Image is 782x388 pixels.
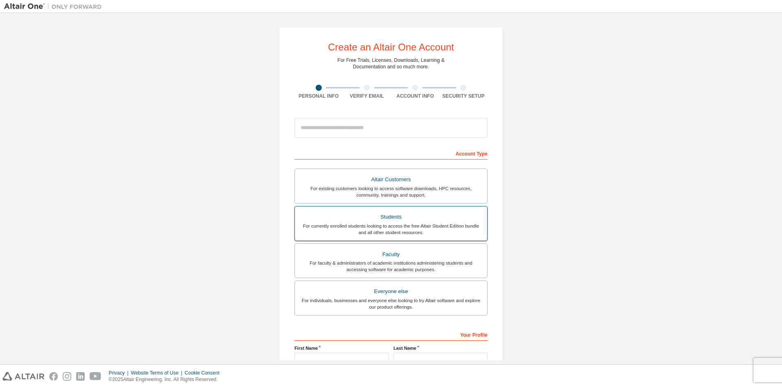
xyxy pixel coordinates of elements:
div: Everyone else [300,286,482,297]
div: Security Setup [439,93,488,99]
div: Account Info [391,93,439,99]
label: First Name [294,345,389,351]
div: For currently enrolled students looking to access the free Altair Student Edition bundle and all ... [300,223,482,236]
div: For existing customers looking to access software downloads, HPC resources, community, trainings ... [300,185,482,198]
div: For individuals, businesses and everyone else looking to try Altair software and explore our prod... [300,297,482,310]
div: Privacy [109,370,131,376]
div: Faculty [300,249,482,260]
p: © 2025 Altair Engineering, Inc. All Rights Reserved. [109,376,224,383]
img: facebook.svg [49,372,58,381]
div: For Free Trials, Licenses, Downloads, Learning & Documentation and so much more. [338,57,445,70]
img: altair_logo.svg [2,372,44,381]
div: Students [300,211,482,223]
div: Create an Altair One Account [328,42,454,52]
div: Cookie Consent [185,370,224,376]
div: Account Type [294,147,488,160]
img: linkedin.svg [76,372,85,381]
div: Website Terms of Use [131,370,185,376]
div: Your Profile [294,328,488,341]
div: Personal Info [294,93,343,99]
img: Altair One [4,2,106,11]
img: instagram.svg [63,372,71,381]
div: For faculty & administrators of academic institutions administering students and accessing softwa... [300,260,482,273]
img: youtube.svg [90,372,101,381]
div: Altair Customers [300,174,482,185]
label: Last Name [393,345,488,351]
div: Verify Email [343,93,391,99]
